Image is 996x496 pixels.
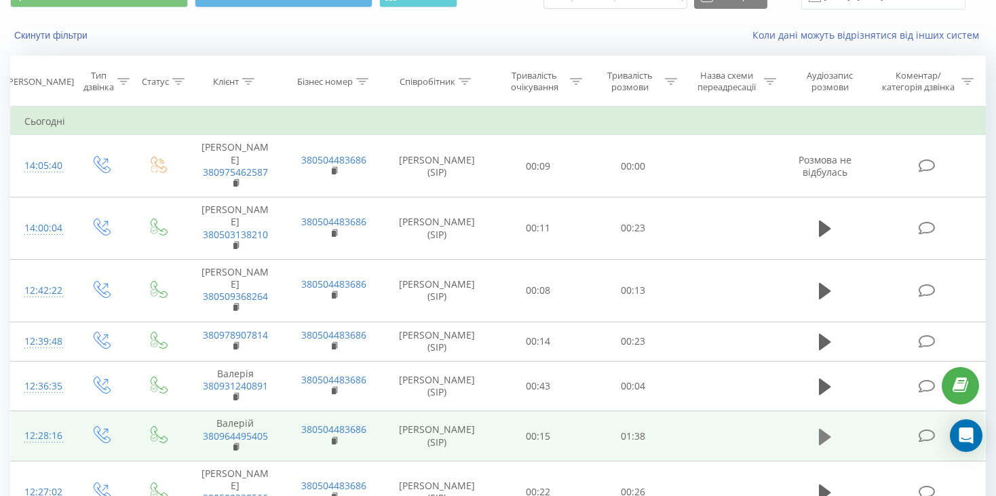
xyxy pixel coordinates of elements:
div: 12:28:16 [24,423,58,449]
a: 380509368264 [203,290,268,303]
div: 12:36:35 [24,373,58,400]
div: Тип дзвінка [83,70,114,93]
div: 14:00:04 [24,215,58,242]
span: Розмова не відбулась [799,153,851,178]
td: [PERSON_NAME] [186,135,285,197]
div: Клієнт [213,76,239,88]
a: Коли дані можуть відрізнятися вiд інших систем [752,28,986,41]
td: Валерій [186,411,285,461]
td: 00:08 [491,259,586,322]
td: [PERSON_NAME] (SIP) [383,259,490,322]
td: [PERSON_NAME] [186,197,285,260]
div: [PERSON_NAME] [5,76,74,88]
td: 00:15 [491,411,586,461]
button: Скинути фільтри [10,29,94,41]
div: Коментар/категорія дзвінка [879,70,958,93]
a: 380964495405 [203,430,268,442]
td: 00:23 [586,197,681,260]
td: 00:00 [586,135,681,197]
div: Співробітник [400,76,455,88]
td: [PERSON_NAME] (SIP) [383,411,490,461]
div: Аудіозапис розмови [792,70,868,93]
div: Назва схеми переадресації [693,70,761,93]
a: 380503138210 [203,228,268,241]
div: 14:05:40 [24,153,58,179]
td: 00:14 [491,322,586,361]
td: [PERSON_NAME] (SIP) [383,322,490,361]
a: 380504483686 [301,479,366,492]
td: 00:04 [586,361,681,411]
td: 00:11 [491,197,586,260]
td: 00:09 [491,135,586,197]
div: Тривалість очікування [503,70,567,93]
a: 380504483686 [301,328,366,341]
td: 01:38 [586,411,681,461]
div: Статус [142,76,169,88]
td: 00:23 [586,322,681,361]
div: Бізнес номер [297,76,353,88]
div: Тривалість розмови [598,70,662,93]
td: [PERSON_NAME] (SIP) [383,197,490,260]
a: 380504483686 [301,423,366,436]
a: 380504483686 [301,278,366,290]
a: 380975462587 [203,166,268,178]
td: [PERSON_NAME] (SIP) [383,135,490,197]
td: 00:43 [491,361,586,411]
div: Open Intercom Messenger [950,419,982,452]
a: 380504483686 [301,373,366,386]
td: Сьогодні [11,108,986,135]
a: 380978907814 [203,328,268,341]
td: 00:13 [586,259,681,322]
a: 380931240891 [203,379,268,392]
td: [PERSON_NAME] (SIP) [383,361,490,411]
a: 380504483686 [301,215,366,228]
td: [PERSON_NAME] [186,259,285,322]
div: 12:42:22 [24,278,58,304]
td: Валерія [186,361,285,411]
a: 380504483686 [301,153,366,166]
div: 12:39:48 [24,328,58,355]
